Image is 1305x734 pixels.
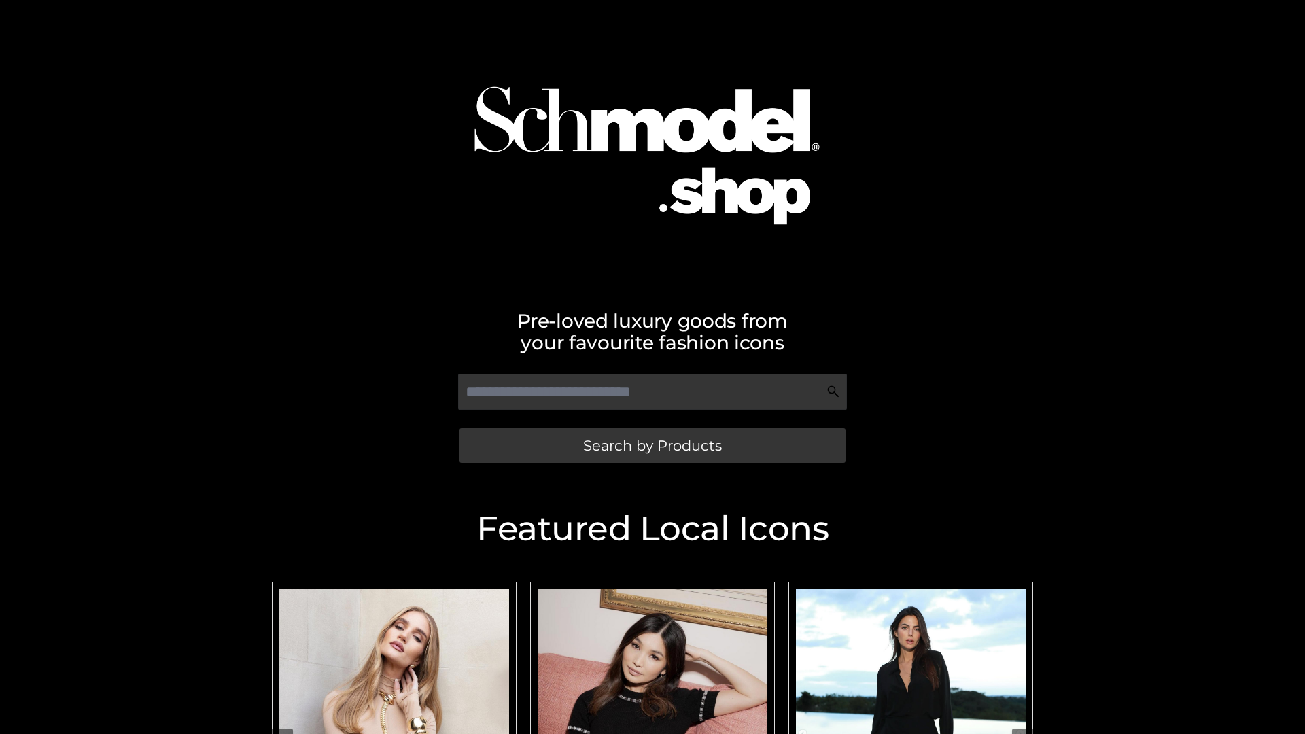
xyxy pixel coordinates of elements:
h2: Featured Local Icons​ [265,512,1040,546]
span: Search by Products [583,438,722,453]
h2: Pre-loved luxury goods from your favourite fashion icons [265,310,1040,353]
img: Search Icon [826,385,840,398]
a: Search by Products [459,428,846,463]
